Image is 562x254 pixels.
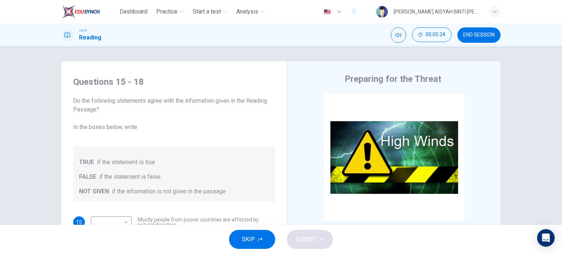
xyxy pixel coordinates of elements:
button: Analysis [233,5,268,18]
span: Mostly people from poorer countries are affected by natural disasters [138,217,275,227]
span: Dashboard [120,7,147,16]
span: Start a test [193,7,221,16]
span: if the statement is false [99,173,161,181]
span: Analysis [236,7,258,16]
span: CEFR [79,28,87,33]
span: TRUE [79,158,94,167]
span: SKIP [242,234,255,244]
button: SKIP [229,230,275,249]
span: Practice [156,7,177,16]
img: en [323,9,332,15]
button: Practice [153,5,187,18]
h4: Questions 15 - 18 [73,76,275,88]
button: Start a test [190,5,231,18]
h1: Reading [79,33,101,42]
button: END SESSION [457,27,501,43]
button: Dashboard [117,5,150,18]
div: Hide [412,27,452,43]
img: Profile picture [376,6,388,18]
h4: Preparing for the Threat [345,73,441,85]
span: if the statement is true [97,158,155,167]
a: EduSynch logo [61,4,117,19]
button: 00:05:24 [412,27,452,42]
div: Open Intercom Messenger [537,229,555,247]
div: [PERSON_NAME] AISYAH BINTI [PERSON_NAME] [394,7,480,16]
div: Mute [391,27,406,43]
span: NOT GIVEN [79,187,109,196]
span: if the information is not given in the passage [112,187,226,196]
span: END SESSION [463,32,495,38]
img: EduSynch logo [61,4,100,19]
span: 00:05:24 [426,32,445,38]
span: Do the following statements agree with the information given in the Reading Passage? In the boxes... [73,96,275,132]
span: 15 [76,220,82,225]
span: FALSE [79,173,96,181]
